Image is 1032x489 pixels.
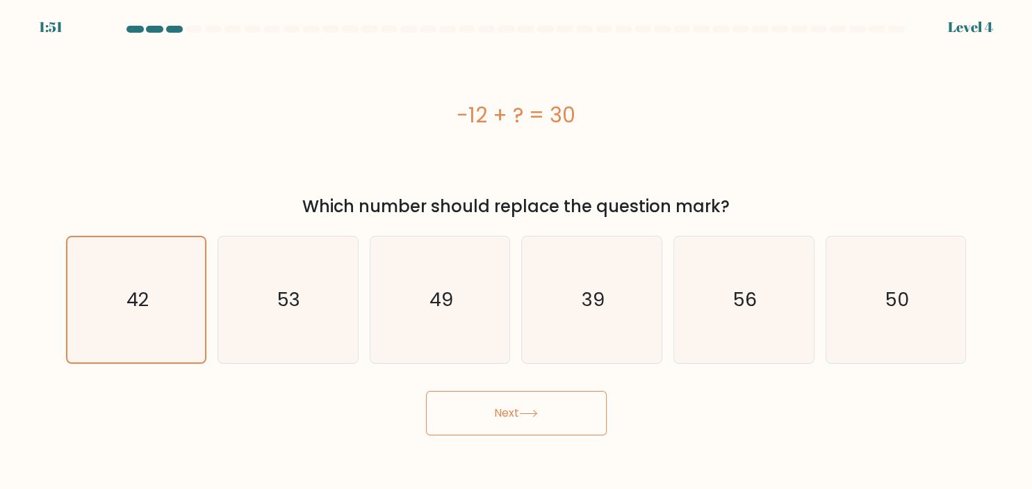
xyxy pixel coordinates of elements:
button: Next [426,391,607,435]
div: Level 4 [948,17,993,38]
div: Which number should replace the question mark? [74,194,958,219]
text: 42 [126,287,149,312]
div: -12 + ? = 30 [66,99,967,131]
text: 53 [278,286,301,313]
text: 49 [429,286,453,313]
text: 50 [885,286,909,313]
div: 1:51 [39,17,63,38]
text: 56 [733,286,757,313]
text: 39 [582,286,605,313]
